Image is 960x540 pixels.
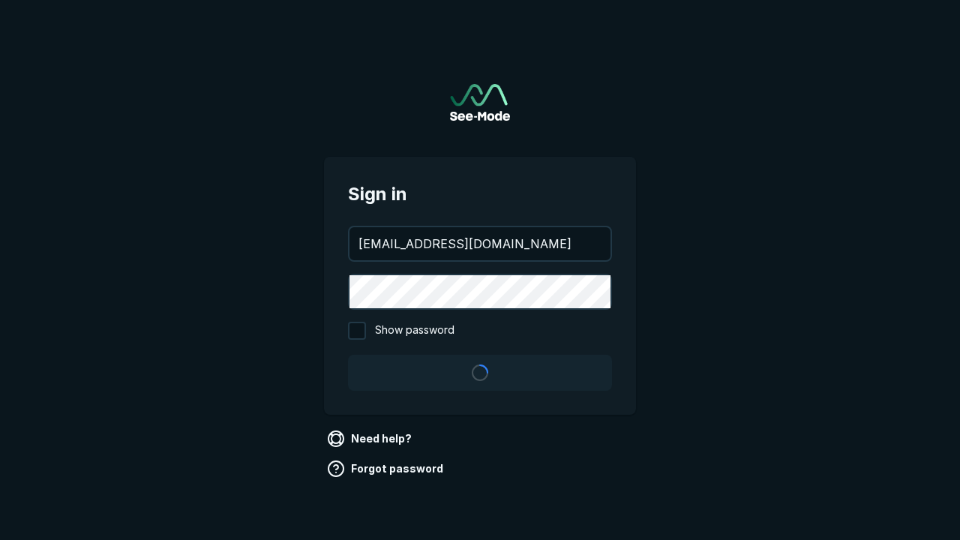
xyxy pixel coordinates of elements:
a: Go to sign in [450,84,510,121]
img: See-Mode Logo [450,84,510,121]
input: your@email.com [349,227,610,260]
span: Show password [375,322,454,340]
a: Forgot password [324,457,449,481]
a: Need help? [324,427,418,451]
span: Sign in [348,181,612,208]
